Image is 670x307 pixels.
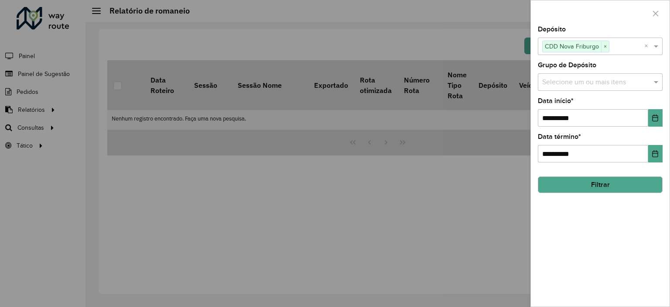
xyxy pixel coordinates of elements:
[538,176,663,193] button: Filtrar
[538,131,581,142] label: Data término
[543,41,601,52] span: CDD Nova Friburgo
[644,41,652,52] span: Clear all
[538,60,596,70] label: Grupo de Depósito
[601,41,609,52] span: ×
[538,24,566,34] label: Depósito
[538,96,574,106] label: Data início
[648,145,663,162] button: Choose Date
[648,109,663,127] button: Choose Date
